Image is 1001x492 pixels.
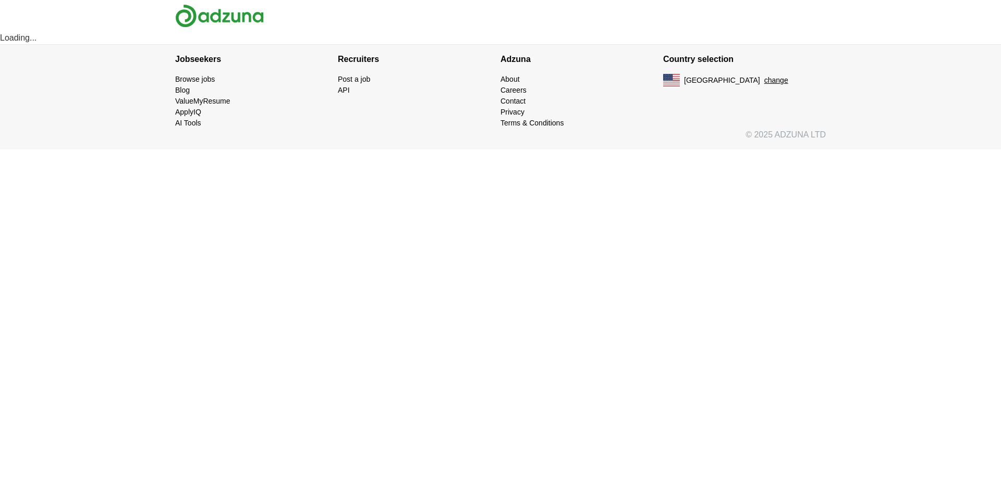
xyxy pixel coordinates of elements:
[338,75,370,83] a: Post a job
[175,108,201,116] a: ApplyIQ
[500,97,526,105] a: Contact
[175,86,190,94] a: Blog
[500,75,520,83] a: About
[663,45,826,74] h4: Country selection
[500,108,524,116] a: Privacy
[175,97,230,105] a: ValueMyResume
[175,119,201,127] a: AI Tools
[500,86,527,94] a: Careers
[764,75,788,86] button: change
[167,129,834,149] div: © 2025 ADZUNA LTD
[175,75,215,83] a: Browse jobs
[663,74,680,86] img: US flag
[175,4,264,28] img: Adzuna logo
[684,75,760,86] span: [GEOGRAPHIC_DATA]
[338,86,350,94] a: API
[500,119,564,127] a: Terms & Conditions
